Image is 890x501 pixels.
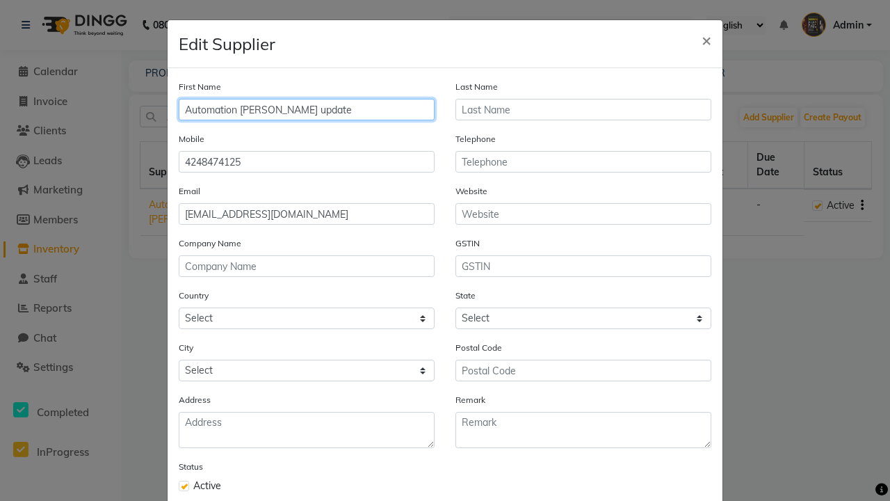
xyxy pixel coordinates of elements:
input: Last Name [455,99,711,120]
label: Postal Code [455,342,502,354]
span: Active [193,479,221,493]
label: State [455,289,476,302]
label: Last Name [455,81,498,93]
input: Postal Code [455,360,711,381]
input: Email [179,203,435,225]
label: Address [179,394,211,406]
label: City [179,342,193,354]
input: Website [455,203,711,225]
label: Status [179,461,203,473]
label: First Name [179,81,221,93]
label: Email [179,185,200,198]
label: Country [179,289,209,302]
input: Mobile [179,151,435,173]
label: Website [455,185,487,198]
label: GSTIN [455,237,480,250]
label: Telephone [455,133,496,145]
h4: Edit Supplier [179,31,275,56]
label: Mobile [179,133,204,145]
label: Remark [455,394,485,406]
label: Company Name [179,237,241,250]
input: Telephone [455,151,711,173]
input: Company Name [179,255,435,277]
input: GSTIN [455,255,711,277]
span: × [702,29,711,50]
input: First Name [179,99,435,120]
button: Close [690,20,722,59]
